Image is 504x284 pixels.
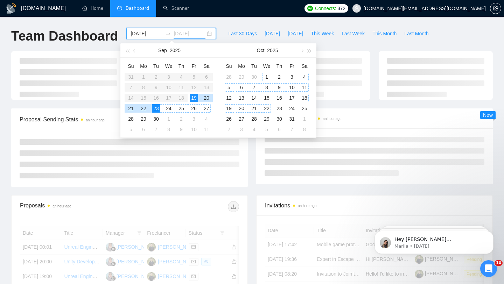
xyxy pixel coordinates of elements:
div: 8 [300,125,309,134]
div: 5 [262,125,271,134]
th: Sa [298,61,311,72]
span: Invitations [265,201,484,210]
td: 2025-10-25 [298,103,311,114]
th: Mo [137,61,150,72]
div: 11 [300,83,309,92]
span: 372 [337,5,345,12]
div: 1 [164,115,173,123]
div: 6 [139,125,148,134]
td: 2025-09-30 [150,114,162,124]
div: 10 [288,83,296,92]
td: 2025-10-29 [260,114,273,124]
td: 2025-10-14 [248,93,260,103]
button: Last Week [338,28,369,39]
td: 2025-09-24 [162,103,175,114]
span: dashboard [117,6,122,10]
td: 2025-10-17 [286,93,298,103]
div: 7 [152,125,160,134]
div: 18 [300,94,309,102]
button: [DATE] [284,28,307,39]
div: 30 [275,115,283,123]
button: This Week [307,28,338,39]
th: We [162,61,175,72]
button: 2025 [267,43,278,57]
th: Su [223,61,235,72]
th: Th [175,61,188,72]
div: 19 [190,94,198,102]
td: 2025-10-26 [223,114,235,124]
div: 1 [262,73,271,81]
div: 28 [225,73,233,81]
td: 2025-11-06 [273,124,286,135]
td: 2025-10-07 [150,124,162,135]
td: 2025-11-05 [260,124,273,135]
div: 16 [275,94,283,102]
div: 4 [250,125,258,134]
button: This Month [369,28,400,39]
td: 2025-10-06 [235,82,248,93]
th: Th [273,61,286,72]
td: 2025-10-04 [200,114,213,124]
span: Dashboard [126,5,149,11]
button: Oct [257,43,265,57]
h1: Team Dashboard [11,28,118,44]
td: 2025-11-02 [223,124,235,135]
a: setting [490,6,501,11]
span: This Week [311,30,334,37]
button: [DATE] [261,28,284,39]
div: 17 [288,94,296,102]
div: 23 [275,104,283,113]
td: 2025-10-06 [137,124,150,135]
td: 2025-10-21 [248,103,260,114]
th: Sa [200,61,213,72]
td: 2025-10-08 [260,82,273,93]
span: Last Week [342,30,365,37]
td: 2025-10-13 [235,93,248,103]
div: 2 [177,115,185,123]
time: an hour ago [52,204,71,208]
td: 2025-10-31 [286,114,298,124]
td: 2025-09-20 [200,93,213,103]
div: 25 [177,104,185,113]
td: 2025-10-02 [273,72,286,82]
td: 2025-09-26 [188,103,200,114]
td: 2025-10-23 [273,103,286,114]
td: 2025-10-10 [286,82,298,93]
td: 2025-10-30 [273,114,286,124]
td: 2025-10-09 [273,82,286,93]
th: Su [125,61,137,72]
td: 2025-10-11 [298,82,311,93]
td: 2025-09-30 [248,72,260,82]
div: 9 [177,125,185,134]
span: [DATE] [288,30,303,37]
div: 7 [250,83,258,92]
div: 27 [237,115,246,123]
th: Fr [188,61,200,72]
td: 2025-10-20 [235,103,248,114]
div: 31 [288,115,296,123]
div: 24 [164,104,173,113]
td: 2025-09-19 [188,93,200,103]
td: 2025-10-09 [175,124,188,135]
td: 2025-10-07 [248,82,260,93]
td: 2025-10-24 [286,103,298,114]
div: 4 [300,73,309,81]
div: 29 [139,115,148,123]
div: 4 [202,115,211,123]
div: 20 [237,104,246,113]
input: End date [174,30,205,37]
td: 2025-10-18 [298,93,311,103]
td: 2025-11-01 [298,114,311,124]
th: Tu [248,61,260,72]
input: Start date [131,30,162,37]
td: 2025-09-27 [200,103,213,114]
div: 14 [250,94,258,102]
td: 2025-09-21 [125,103,137,114]
a: searchScanner [163,5,189,11]
td: 2025-10-08 [162,124,175,135]
div: 8 [262,83,271,92]
span: [DATE] [265,30,280,37]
